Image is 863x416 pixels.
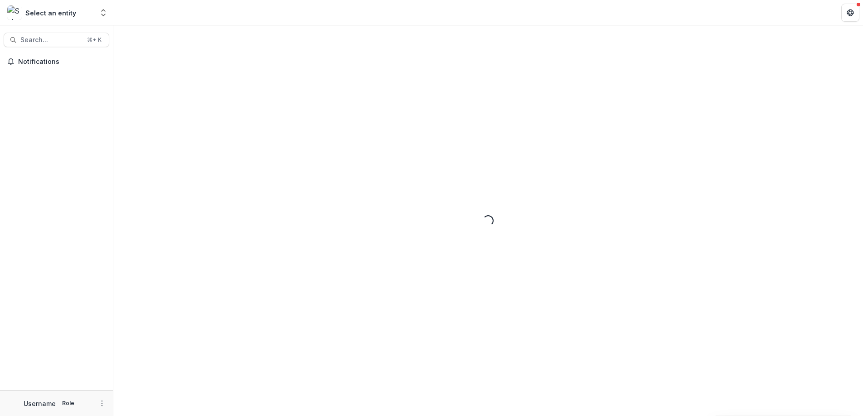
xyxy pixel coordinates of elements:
p: Role [59,399,77,407]
span: Search... [20,36,82,44]
div: Select an entity [25,8,76,18]
button: Get Help [841,4,859,22]
p: Username [24,399,56,408]
button: Notifications [4,54,109,69]
button: Search... [4,33,109,47]
div: ⌘ + K [85,35,103,45]
img: Select an entity [7,5,22,20]
button: More [97,398,107,409]
button: Open entity switcher [97,4,110,22]
span: Notifications [18,58,106,66]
